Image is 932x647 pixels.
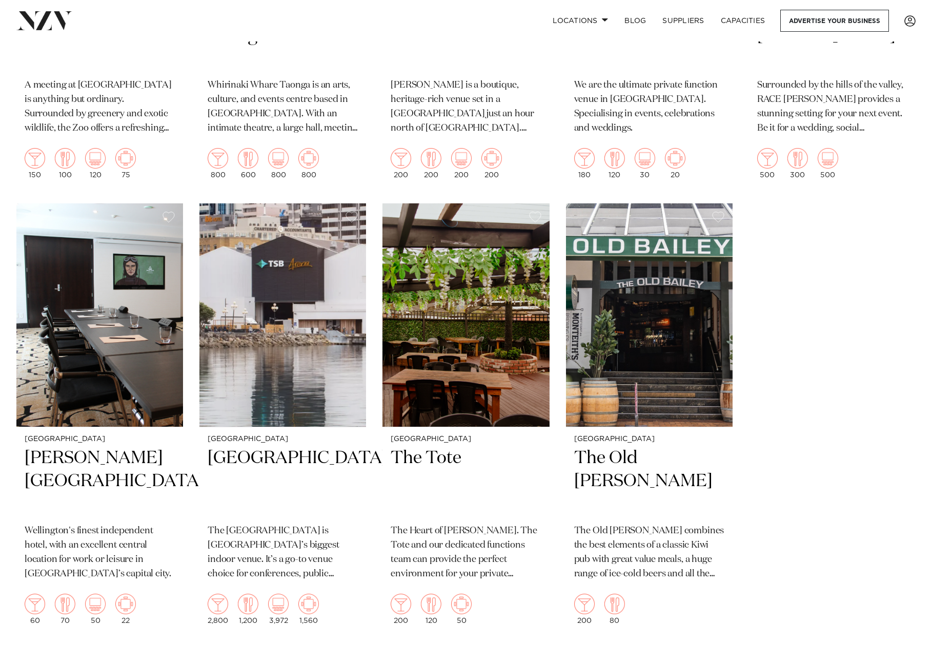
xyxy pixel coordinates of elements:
img: dining.png [55,148,75,169]
a: Advertise your business [780,10,889,32]
img: meeting.png [298,594,319,614]
div: 200 [574,594,595,624]
div: 500 [818,148,838,179]
p: The [GEOGRAPHIC_DATA] is [GEOGRAPHIC_DATA]’s biggest indoor venue. It’s a go-to venue choice for ... [208,524,358,581]
div: 50 [85,594,106,624]
img: dining.png [604,594,625,614]
img: cocktail.png [574,594,595,614]
div: 80 [604,594,625,624]
p: Wellington's finest independent hotel, with an excellent central location for work or leisure in ... [25,524,175,581]
img: dining.png [604,148,625,169]
img: dining.png [787,148,808,169]
img: theatre.png [268,148,289,169]
div: 20 [665,148,685,179]
div: 1,200 [238,594,258,624]
div: 50 [451,594,472,624]
img: meeting.png [665,148,685,169]
img: cocktail.png [208,148,228,169]
div: 800 [268,148,289,179]
small: [GEOGRAPHIC_DATA] [391,435,541,443]
img: dining.png [55,594,75,614]
img: theatre.png [818,148,838,169]
a: [GEOGRAPHIC_DATA] The Tote The Heart of [PERSON_NAME]. The Tote and our dedicated functions team ... [382,203,549,633]
img: theatre.png [85,148,106,169]
img: theatre.png [268,594,289,614]
p: Surrounded by the hills of the valley, RACE [PERSON_NAME] provides a stunning setting for your ne... [757,78,907,136]
a: BLOG [616,10,654,32]
p: [PERSON_NAME] is a boutique, heritage-rich venue set in a [GEOGRAPHIC_DATA] just an hour north of... [391,78,541,136]
img: meeting.png [115,148,136,169]
img: theatre.png [635,148,655,169]
div: 3,972 [268,594,289,624]
img: meeting.png [298,148,319,169]
div: 1,560 [298,594,319,624]
a: Capacities [713,10,774,32]
a: [GEOGRAPHIC_DATA] [GEOGRAPHIC_DATA] The [GEOGRAPHIC_DATA] is [GEOGRAPHIC_DATA]’s biggest indoor v... [199,203,366,633]
div: 2,800 [208,594,228,624]
h2: [PERSON_NAME][GEOGRAPHIC_DATA] [25,447,175,516]
p: A meeting at [GEOGRAPHIC_DATA] is anything but ordinary. Surrounded by greenery and exotic wildli... [25,78,175,136]
img: cocktail.png [25,594,45,614]
img: theatre.png [85,594,106,614]
img: meeting.png [115,594,136,614]
div: 600 [238,148,258,179]
img: cocktail.png [757,148,778,169]
a: [GEOGRAPHIC_DATA] The Old [PERSON_NAME] The Old [PERSON_NAME] combines the best elements of a cla... [566,203,733,633]
h2: The Tote [391,447,541,516]
div: 120 [604,148,625,179]
img: cocktail.png [391,148,411,169]
img: cocktail.png [574,148,595,169]
div: 200 [421,148,441,179]
img: cocktail.png [391,594,411,614]
img: meeting.png [451,594,472,614]
div: 200 [481,148,502,179]
img: dining.png [421,148,441,169]
img: nzv-logo.png [16,11,72,30]
div: 800 [208,148,228,179]
div: 100 [55,148,75,179]
p: The Old [PERSON_NAME] combines the best elements of a classic Kiwi pub with great value meals, a ... [574,524,724,581]
div: 120 [85,148,106,179]
p: Whirinaki Whare Taonga is an arts, culture, and events centre based in [GEOGRAPHIC_DATA]. With an... [208,78,358,136]
p: We are the ultimate private function venue in [GEOGRAPHIC_DATA]. Specialising in events, celebrat... [574,78,724,136]
img: dining.png [238,148,258,169]
img: theatre.png [451,148,472,169]
div: 200 [451,148,472,179]
img: cocktail.png [25,148,45,169]
p: The Heart of [PERSON_NAME]. The Tote and our dedicated functions team can provide the perfect env... [391,524,541,581]
a: Locations [544,10,616,32]
div: 180 [574,148,595,179]
small: [GEOGRAPHIC_DATA] [574,435,724,443]
img: meeting.png [481,148,502,169]
div: 22 [115,594,136,624]
div: 200 [391,594,411,624]
div: 500 [757,148,778,179]
div: 30 [635,148,655,179]
div: 300 [787,148,808,179]
img: dining.png [421,594,441,614]
div: 70 [55,594,75,624]
div: 150 [25,148,45,179]
h2: [GEOGRAPHIC_DATA] [208,447,358,516]
img: dining.png [238,594,258,614]
div: 75 [115,148,136,179]
a: SUPPLIERS [654,10,712,32]
img: cocktail.png [208,594,228,614]
div: 800 [298,148,319,179]
small: [GEOGRAPHIC_DATA] [208,435,358,443]
div: 60 [25,594,45,624]
div: 200 [391,148,411,179]
small: [GEOGRAPHIC_DATA] [25,435,175,443]
div: 120 [421,594,441,624]
a: [GEOGRAPHIC_DATA] [PERSON_NAME][GEOGRAPHIC_DATA] Wellington's finest independent hotel, with an e... [16,203,183,633]
h2: The Old [PERSON_NAME] [574,447,724,516]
